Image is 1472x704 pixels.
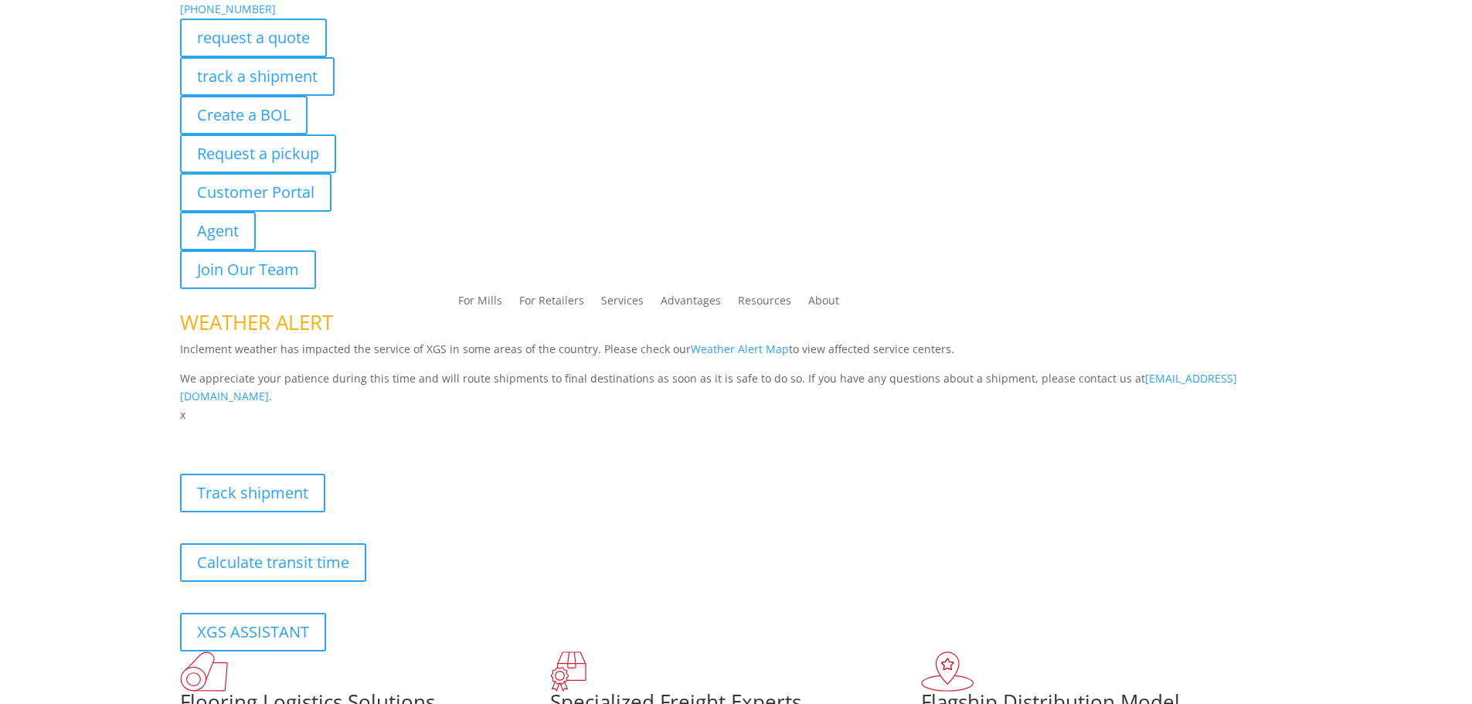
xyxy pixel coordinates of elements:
a: [PHONE_NUMBER] [180,2,276,16]
img: xgs-icon-flagship-distribution-model-red [921,651,974,692]
p: Inclement weather has impacted the service of XGS in some areas of the country. Please check our ... [180,340,1293,369]
b: Visibility, transparency, and control for your entire supply chain. [180,427,525,441]
p: We appreciate your patience during this time and will route shipments to final destinations as so... [180,369,1293,406]
a: track a shipment [180,57,335,96]
a: For Mills [458,295,502,312]
a: Weather Alert Map [691,342,789,356]
a: Join Our Team [180,250,316,289]
a: Services [601,295,644,312]
p: x [180,406,1293,424]
a: Request a pickup [180,134,336,173]
a: For Retailers [519,295,584,312]
a: About [808,295,839,312]
img: xgs-icon-focused-on-flooring-red [550,651,586,692]
a: request a quote [180,19,327,57]
img: xgs-icon-total-supply-chain-intelligence-red [180,651,228,692]
a: Resources [738,295,791,312]
a: Track shipment [180,474,325,512]
a: Advantages [661,295,721,312]
a: Create a BOL [180,96,308,134]
a: Calculate transit time [180,543,366,582]
a: Customer Portal [180,173,331,212]
a: XGS ASSISTANT [180,613,326,651]
a: Agent [180,212,256,250]
span: WEATHER ALERT [180,308,333,336]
